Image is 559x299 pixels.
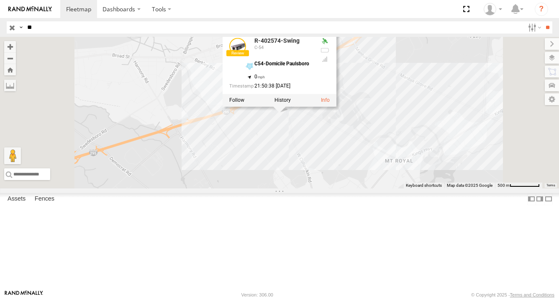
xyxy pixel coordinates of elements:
[5,291,43,299] a: Visit our Website
[546,184,555,187] a: Terms (opens in new tab)
[254,74,265,80] span: 0
[3,193,30,205] label: Assets
[229,83,313,89] div: Date/time of location update
[497,183,510,188] span: 500 m
[31,193,59,205] label: Fences
[481,3,505,15] div: Robert Gischel
[321,98,330,103] a: View Asset Details
[229,98,244,103] label: Realtime tracking of Asset
[18,21,24,34] label: Search Query
[4,41,16,52] button: Zoom in
[254,62,313,67] div: C54-Domicile Paulsboro
[471,292,554,297] div: © Copyright 2025 -
[8,6,52,12] img: rand-logo.svg
[320,47,330,54] div: No battery health information received from this device.
[320,56,330,63] div: Last Event GSM Signal Strength
[510,292,554,297] a: Terms and Conditions
[447,183,492,188] span: Map data ©2025 Google
[527,193,536,205] label: Dock Summary Table to the Left
[320,38,330,45] div: Valid GPS Fix
[406,183,442,188] button: Keyboard shortcuts
[4,80,16,91] label: Measure
[4,52,16,64] button: Zoom out
[4,64,16,75] button: Zoom Home
[535,3,548,16] i: ?
[536,193,544,205] label: Dock Summary Table to the Right
[525,21,543,34] label: Search Filter Options
[254,45,313,50] div: C-54
[545,93,559,105] label: Map Settings
[254,38,313,44] div: R-402574-Swing
[544,193,553,205] label: Hide Summary Table
[241,292,273,297] div: Version: 306.00
[4,147,21,164] button: Drag Pegman onto the map to open Street View
[495,183,542,188] button: Map Scale: 500 m per 68 pixels
[274,98,291,103] label: View Asset History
